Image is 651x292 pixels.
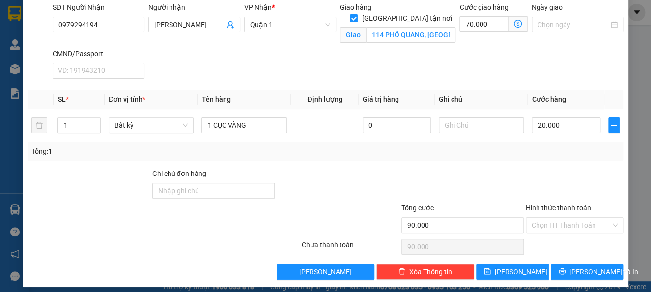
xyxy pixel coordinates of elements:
[340,3,371,11] span: Giao hàng
[83,47,135,59] li: (c) 2017
[514,20,522,28] span: dollar-circle
[569,266,638,277] span: [PERSON_NAME] và In
[439,117,524,133] input: Ghi Chú
[31,146,252,157] div: Tổng: 1
[366,27,456,43] input: Giao tận nơi
[459,3,508,11] label: Cước giao hàng
[60,14,97,60] b: Gửi khách hàng
[57,95,65,103] span: SL
[53,2,144,13] div: SĐT Người Nhận
[226,21,234,29] span: user-add
[250,17,330,32] span: Quận 1
[532,3,563,11] label: Ngày giao
[148,2,240,13] div: Người nhận
[398,268,405,276] span: delete
[152,183,275,199] input: Ghi chú đơn hàng
[363,95,399,103] span: Giá trị hàng
[409,266,452,277] span: Xóa Thông tin
[559,268,566,276] span: printer
[401,204,434,212] span: Tổng cước
[244,3,272,11] span: VP Nhận
[459,16,508,32] input: Cước giao hàng
[299,266,352,277] span: [PERSON_NAME]
[340,27,366,43] span: Giao
[53,48,144,59] div: CMND/Passport
[526,204,591,212] label: Hình thức thanh toán
[152,170,206,177] label: Ghi chú đơn hàng
[83,37,135,45] b: [DOMAIN_NAME]
[435,90,528,109] th: Ghi chú
[12,63,54,127] b: Phương Nam Express
[363,117,431,133] input: 0
[538,19,609,30] input: Ngày giao
[114,118,188,133] span: Bất kỳ
[358,13,455,24] span: [GEOGRAPHIC_DATA] tận nơi
[201,95,230,103] span: Tên hàng
[307,95,342,103] span: Định lượng
[201,117,287,133] input: VD: Bàn, Ghế
[31,117,47,133] button: delete
[609,121,619,129] span: plus
[608,117,620,133] button: plus
[109,95,145,103] span: Đơn vị tính
[107,12,130,36] img: logo.jpg
[476,264,549,280] button: save[PERSON_NAME]
[551,264,623,280] button: printer[PERSON_NAME] và In
[495,266,547,277] span: [PERSON_NAME]
[277,264,374,280] button: [PERSON_NAME]
[376,264,474,280] button: deleteXóa Thông tin
[484,268,491,276] span: save
[532,95,566,103] span: Cước hàng
[301,239,400,257] div: Chưa thanh toán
